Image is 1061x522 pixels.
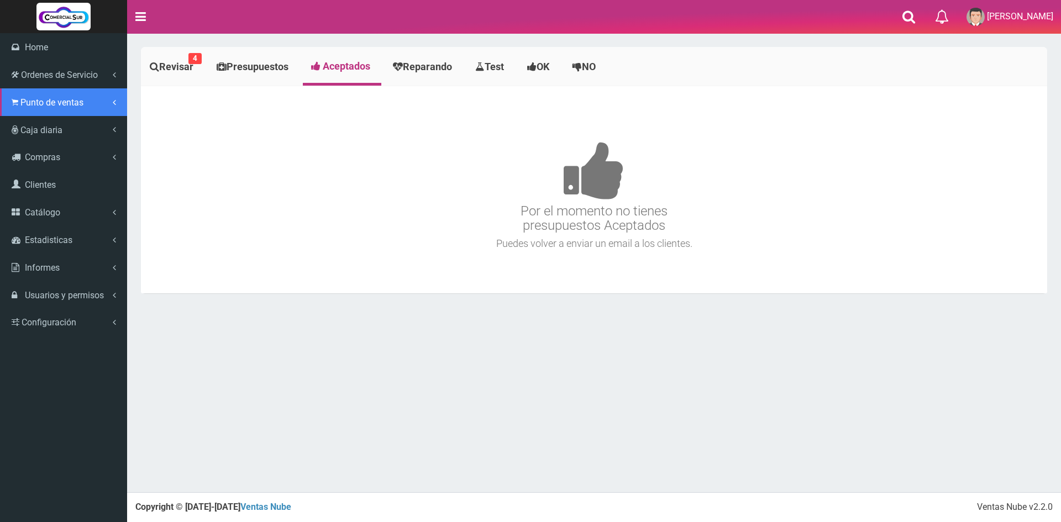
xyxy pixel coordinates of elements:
span: Revisar [159,61,193,72]
a: Test [466,50,516,84]
span: Home [25,42,48,52]
span: [PERSON_NAME] [987,11,1053,22]
a: Ventas Nube [240,502,291,512]
img: Logo grande [36,3,91,30]
span: Estadisticas [25,235,72,245]
span: Catálogo [25,207,60,218]
span: Clientes [25,180,56,190]
span: Test [485,61,504,72]
a: Aceptados [303,50,381,83]
span: Caja diaria [20,125,62,135]
small: 4 [188,53,202,64]
a: Reparando [384,50,464,84]
h3: Por el momento no tienes presupuestos Aceptados [144,108,1044,233]
a: Revisar4 [141,50,205,84]
span: Usuarios y permisos [25,290,104,300]
span: Punto de ventas [20,97,83,108]
span: Informes [25,262,60,273]
span: Compras [25,152,60,162]
a: NO [564,50,607,84]
span: Ordenes de Servicio [21,70,98,80]
span: NO [582,61,596,72]
strong: Copyright © [DATE]-[DATE] [135,502,291,512]
h4: Puedes volver a enviar un email a los clientes. [144,238,1044,249]
span: Aceptados [323,60,370,72]
div: Ventas Nube v2.2.0 [977,501,1053,514]
span: Reparando [403,61,452,72]
span: Presupuestos [227,61,288,72]
span: OK [537,61,549,72]
img: User Image [967,8,985,26]
span: Configuración [22,317,76,328]
a: Presupuestos [208,50,300,84]
a: OK [518,50,561,84]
